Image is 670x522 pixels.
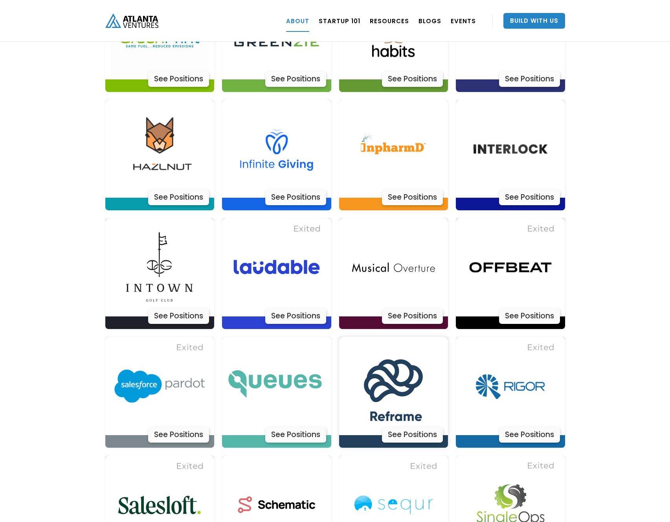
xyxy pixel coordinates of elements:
div: See Positions [148,308,209,324]
img: Actively Learn [228,100,326,198]
a: Build With Us [503,13,565,29]
div: See Positions [265,427,326,443]
a: Actively LearnSee Positions [339,218,448,329]
a: Actively LearnSee Positions [222,218,331,329]
div: See Positions [499,71,560,87]
div: See Positions [148,427,209,443]
div: See Positions [499,308,560,324]
a: Actively LearnSee Positions [339,100,448,211]
a: BLOGS [419,10,441,32]
a: Actively LearnSee Positions [456,218,565,329]
div: See Positions [382,427,443,443]
div: See Positions [148,71,209,87]
a: EVENTS [451,10,476,32]
img: Actively Learn [344,100,442,198]
img: Actively Learn [461,218,560,316]
a: Actively LearnSee Positions [222,337,331,448]
a: Actively LearnSee Positions [456,337,565,448]
img: Actively Learn [228,337,326,435]
a: Startup 101 [319,10,360,32]
a: Actively LearnSee Positions [339,337,448,448]
div: See Positions [265,308,326,324]
div: See Positions [499,189,560,205]
a: Actively LearnSee Positions [105,218,215,329]
img: Actively Learn [344,337,442,435]
div: See Positions [382,308,443,324]
img: Actively Learn [110,337,209,435]
div: See Positions [265,71,326,87]
a: ABOUT [286,10,309,32]
img: Actively Learn [461,337,560,435]
img: Actively Learn [110,218,209,316]
div: See Positions [382,189,443,205]
div: See Positions [265,189,326,205]
img: Actively Learn [228,218,326,316]
div: See Positions [499,427,560,443]
a: Actively LearnSee Positions [222,100,331,211]
a: Actively LearnSee Positions [456,100,565,211]
div: See Positions [148,189,209,205]
a: Actively LearnSee Positions [105,100,215,211]
a: Actively LearnSee Positions [105,337,215,448]
div: See Positions [382,71,443,87]
img: Actively Learn [344,218,442,316]
img: Actively Learn [461,100,560,198]
img: Actively Learn [110,100,209,198]
a: RESOURCES [370,10,409,32]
